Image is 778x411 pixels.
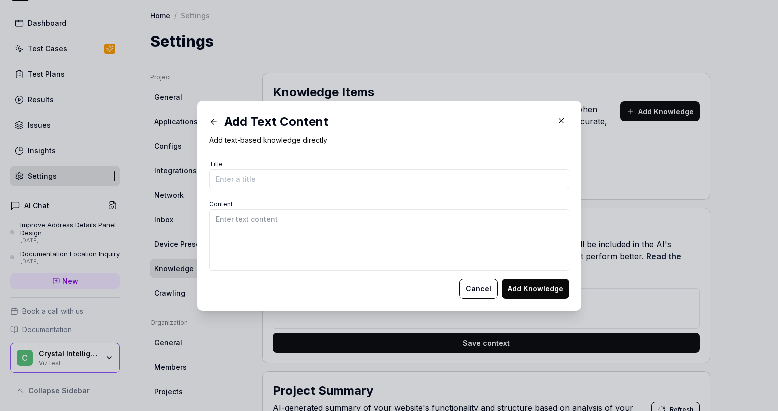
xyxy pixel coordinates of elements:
button: Close Modal [553,113,569,129]
p: Add text-based knowledge directly [209,135,569,145]
button: Cancel [459,279,498,299]
div: Add Text Content [209,113,549,131]
button: Add Knowledge [502,279,569,299]
label: Title [209,160,223,168]
label: Content [209,200,233,208]
input: Enter a title [209,169,569,189]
